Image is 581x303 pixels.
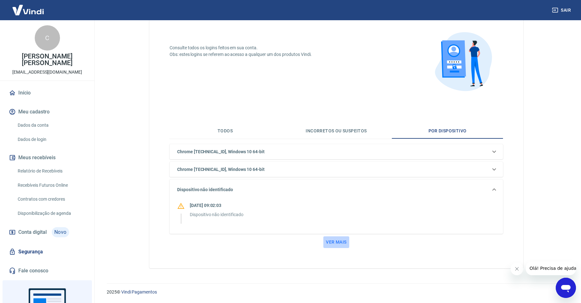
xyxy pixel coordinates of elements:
[170,179,503,200] div: Dispositivo não identificado
[177,186,233,193] h6: Dispositivo não identificado
[8,264,87,278] a: Fale conosco
[177,148,265,155] h6: Chrome [TECHNICAL_ID], Windows 10 64-bit
[170,162,503,177] div: Chrome [TECHNICAL_ID], Windows 10 64-bit
[281,124,392,139] button: Incorretos ou suspeitos
[18,228,47,237] span: Conta digital
[190,211,243,218] p: Dispositivo não identificado
[15,165,87,178] a: Relatório de Recebíveis
[526,261,576,275] iframe: Mensagem da empresa
[556,278,576,298] iframe: Botão para abrir a janela de mensagens
[121,289,157,294] a: Vindi Pagamentos
[15,193,87,206] a: Contratos com credores
[511,263,523,275] iframe: Fechar mensagem
[170,124,281,139] button: Todos
[170,200,503,234] div: Chrome [TECHNICAL_ID], Windows 10 64-bit
[4,4,53,9] span: Olá! Precisa de ajuda?
[52,227,69,237] span: Novo
[35,25,60,51] div: C
[323,236,349,248] button: Ver mais
[8,0,49,20] img: Vindi
[15,179,87,192] a: Recebíveis Futuros Online
[8,225,87,240] a: Conta digitalNovo
[190,202,243,209] p: [DATE] 09:02:03
[15,133,87,146] a: Dados de login
[170,45,312,58] p: Consulte todos os logins feitos em sua conta. Obs: estes logins se referem ao acesso a qualquer u...
[177,166,265,173] h6: Chrome [TECHNICAL_ID], Windows 10 64-bit
[12,69,82,76] p: [EMAIL_ADDRESS][DOMAIN_NAME]
[424,24,503,103] img: logins.cdfbea16a7fea1d4e4a2.png
[15,207,87,220] a: Disponibilização de agenda
[551,4,573,16] button: Sair
[15,119,87,132] a: Dados da conta
[8,105,87,119] button: Meu cadastro
[170,144,503,159] div: Chrome [TECHNICAL_ID], Windows 10 64-bit
[5,53,89,66] p: [PERSON_NAME] [PERSON_NAME]
[8,245,87,259] a: Segurança
[8,86,87,100] a: Início
[107,289,566,295] p: 2025 ©
[392,124,503,139] button: Por dispositivo
[8,151,87,165] button: Meus recebíveis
